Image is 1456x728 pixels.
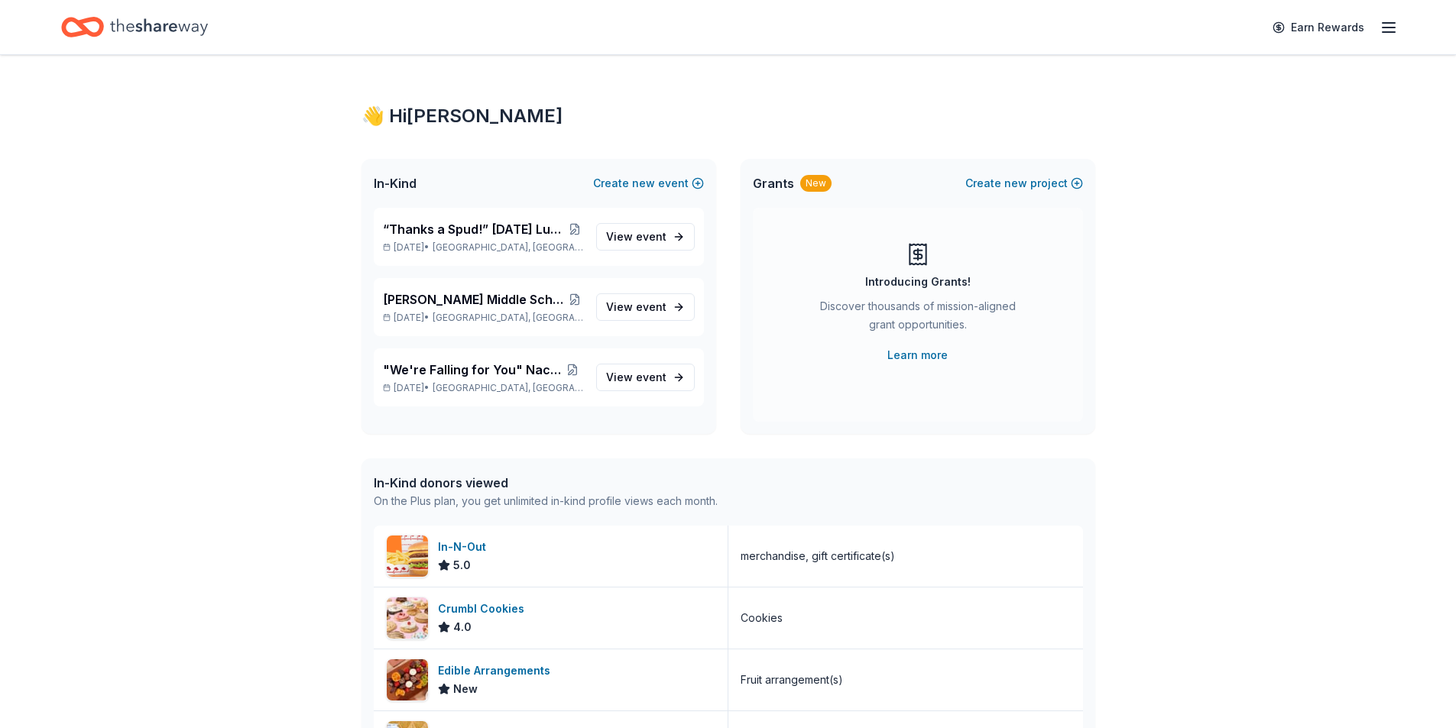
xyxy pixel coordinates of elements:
div: Edible Arrangements [438,662,556,680]
div: New [800,175,832,192]
div: In-Kind donors viewed [374,474,718,492]
p: [DATE] • [383,312,584,324]
span: event [636,230,666,243]
div: Introducing Grants! [865,273,971,291]
span: In-Kind [374,174,417,193]
span: View [606,368,666,387]
img: Image for In-N-Out [387,535,428,577]
img: Image for Edible Arrangements [387,659,428,700]
div: Cookies [741,609,783,627]
span: Grants [753,174,794,193]
div: Fruit arrangement(s) [741,671,843,689]
div: In-N-Out [438,538,492,556]
div: Crumbl Cookies [438,600,530,618]
p: [DATE] • [383,241,584,254]
a: Learn more [887,346,948,364]
a: View event [596,364,695,391]
a: Home [61,9,208,45]
span: [GEOGRAPHIC_DATA], [GEOGRAPHIC_DATA] [433,241,583,254]
span: event [636,300,666,313]
span: [GEOGRAPHIC_DATA], [GEOGRAPHIC_DATA] [433,382,583,394]
span: 4.0 [453,618,472,636]
img: Image for Crumbl Cookies [387,597,428,639]
span: event [636,370,666,383]
a: View event [596,223,695,251]
span: [GEOGRAPHIC_DATA], [GEOGRAPHIC_DATA] [433,312,583,324]
span: new [1004,174,1027,193]
div: merchandise, gift certificate(s) [741,547,895,565]
button: Createnewproject [965,174,1083,193]
span: 5.0 [453,556,471,574]
div: On the Plus plan, you get unlimited in-kind profile views each month. [374,492,718,510]
a: View event [596,293,695,321]
button: Createnewevent [593,174,704,193]
span: [PERSON_NAME] Middle School Student PTA Meetings [383,290,566,309]
p: [DATE] • [383,382,584,394]
div: Discover thousands of mission-aligned grant opportunities. [814,297,1022,340]
span: View [606,298,666,316]
div: 👋 Hi [PERSON_NAME] [362,104,1095,128]
span: View [606,228,666,246]
span: “Thanks a Spud!” [DATE] Luncheon & Gift Giveaway [383,220,566,238]
span: New [453,680,478,698]
span: new [632,174,655,193]
span: "We're Falling for You" Nacho Apple Bar [383,361,562,379]
a: Earn Rewards [1263,14,1373,41]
